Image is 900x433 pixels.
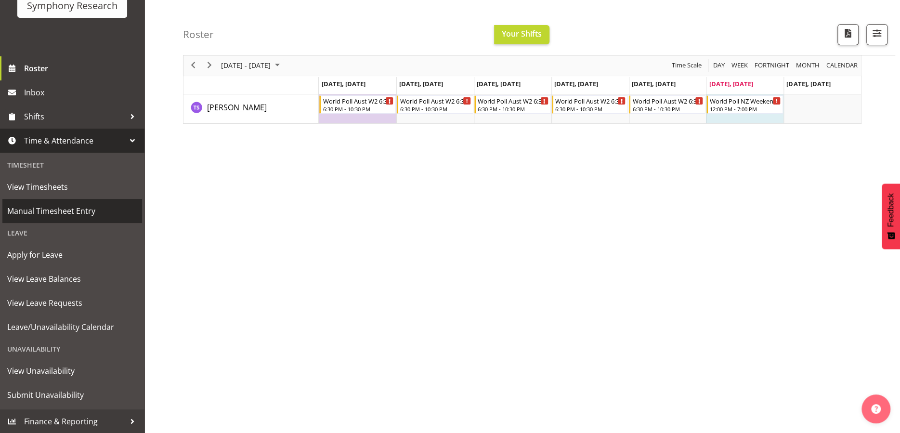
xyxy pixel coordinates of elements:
[795,60,822,72] button: Timeline Month
[795,60,821,72] span: Month
[786,79,830,88] span: [DATE], [DATE]
[2,359,142,383] a: View Unavailability
[7,272,137,286] span: View Leave Balances
[24,133,125,148] span: Time & Attendance
[2,291,142,315] a: View Leave Requests
[710,96,781,105] div: World Poll NZ Weekends
[866,24,887,45] button: Filter Shifts
[670,60,704,72] button: Time Scale
[203,60,216,72] button: Next
[400,96,471,105] div: World Poll Aust W2 6:30pm~10:30pm
[2,155,142,175] div: Timesheet
[2,175,142,199] a: View Timesheets
[2,383,142,407] a: Submit Unavailability
[632,96,703,105] div: World Poll Aust W2 6:30pm~10:30pm
[478,96,548,105] div: World Poll Aust W2 6:30pm~10:30pm
[24,414,125,429] span: Finance & Reporting
[671,60,703,72] span: Time Scale
[7,204,137,218] span: Manual Timesheet Entry
[730,60,750,72] button: Timeline Week
[2,339,142,359] div: Unavailability
[24,85,140,100] span: Inbox
[754,60,790,72] span: Fortnight
[478,105,548,113] div: 6:30 PM - 10:30 PM
[183,29,214,40] h4: Roster
[474,95,551,114] div: Theresa Smith"s event - World Poll Aust W2 6:30pm~10:30pm Begin From Wednesday, September 24, 202...
[629,95,705,114] div: Theresa Smith"s event - World Poll Aust W2 6:30pm~10:30pm Begin From Friday, September 26, 2025 a...
[400,105,471,113] div: 6:30 PM - 10:30 PM
[555,105,626,113] div: 6:30 PM - 10:30 PM
[706,95,783,114] div: Theresa Smith"s event - World Poll NZ Weekends Begin From Saturday, September 27, 2025 at 12:00:0...
[7,320,137,334] span: Leave/Unavailability Calendar
[632,79,676,88] span: [DATE], [DATE]
[554,79,598,88] span: [DATE], [DATE]
[187,60,200,72] button: Previous
[183,94,319,123] td: Theresa Smith resource
[502,28,542,39] span: Your Shifts
[185,55,201,76] div: previous period
[399,79,443,88] span: [DATE], [DATE]
[220,60,272,72] span: [DATE] - [DATE]
[218,55,286,76] div: September 22 - 28, 2025
[837,24,859,45] button: Download a PDF of the roster according to the set date range.
[887,193,895,227] span: Feedback
[201,55,218,76] div: next period
[2,315,142,339] a: Leave/Unavailability Calendar
[552,95,628,114] div: Theresa Smith"s event - World Poll Aust W2 6:30pm~10:30pm Begin From Thursday, September 25, 2025...
[632,105,703,113] div: 6:30 PM - 10:30 PM
[730,60,749,72] span: Week
[7,364,137,378] span: View Unavailability
[477,79,521,88] span: [DATE], [DATE]
[709,79,753,88] span: [DATE], [DATE]
[7,180,137,194] span: View Timesheets
[319,95,396,114] div: Theresa Smith"s event - World Poll Aust W2 6:30pm~10:30pm Begin From Monday, September 22, 2025 a...
[712,60,726,72] span: Day
[555,96,626,105] div: World Poll Aust W2 6:30pm~10:30pm
[871,404,881,414] img: help-xxl-2.png
[2,223,142,243] div: Leave
[7,248,137,262] span: Apply for Leave
[319,94,861,123] table: Timeline Week of September 27, 2025
[494,25,549,44] button: Your Shifts
[710,105,781,113] div: 12:00 PM - 7:00 PM
[882,184,900,249] button: Feedback - Show survey
[183,55,861,124] div: Timeline Week of September 27, 2025
[24,61,140,76] span: Roster
[7,388,137,402] span: Submit Unavailability
[207,102,267,113] a: [PERSON_NAME]
[2,243,142,267] a: Apply for Leave
[2,199,142,223] a: Manual Timesheet Entry
[323,96,393,105] div: World Poll Aust W2 6:30pm~10:30pm
[753,60,791,72] button: Fortnight
[24,109,125,124] span: Shifts
[397,95,473,114] div: Theresa Smith"s event - World Poll Aust W2 6:30pm~10:30pm Begin From Tuesday, September 23, 2025 ...
[2,267,142,291] a: View Leave Balances
[825,60,860,72] button: Month
[712,60,727,72] button: Timeline Day
[825,60,859,72] span: calendar
[220,60,284,72] button: September 2025
[323,105,393,113] div: 6:30 PM - 10:30 PM
[321,79,365,88] span: [DATE], [DATE]
[7,296,137,310] span: View Leave Requests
